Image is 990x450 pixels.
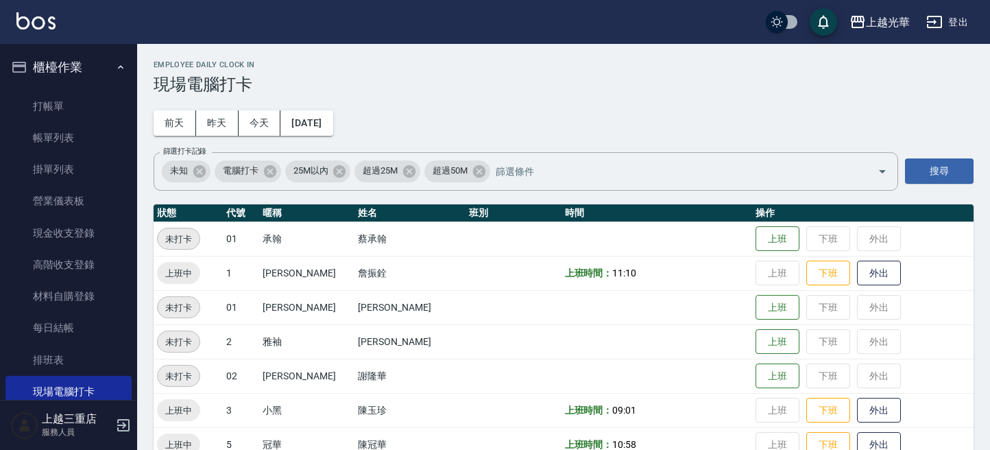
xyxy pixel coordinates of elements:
label: 篩選打卡記錄 [163,146,206,156]
a: 掛單列表 [5,154,132,185]
span: 未知 [162,164,196,178]
td: 雅袖 [259,324,354,359]
button: 上班 [756,364,799,389]
a: 每日結帳 [5,312,132,344]
button: 今天 [239,110,281,136]
button: Open [871,161,893,182]
h2: Employee Daily Clock In [154,60,974,69]
a: 帳單列表 [5,122,132,154]
td: 承翰 [259,222,354,256]
button: 登出 [921,10,974,35]
p: 服務人員 [42,426,112,438]
a: 排班表 [5,344,132,376]
a: 材料自購登錄 [5,281,132,312]
td: [PERSON_NAME] [354,324,466,359]
button: 上班 [756,295,799,320]
span: 25M以內 [285,164,337,178]
td: 01 [223,222,259,256]
div: 電腦打卡 [215,161,281,182]
td: 詹振銓 [354,256,466,290]
span: 未打卡 [158,232,200,246]
span: 超過25M [354,164,406,178]
span: 09:01 [612,405,636,416]
th: 操作 [752,204,974,222]
a: 高階收支登錄 [5,249,132,281]
div: 超過50M [424,161,490,182]
b: 上班時間： [565,405,613,416]
span: 未打卡 [158,300,200,315]
div: 超過25M [354,161,420,182]
button: 外出 [857,261,901,286]
span: 電腦打卡 [215,164,267,178]
td: 1 [223,256,259,290]
span: 上班中 [157,403,200,418]
button: 搜尋 [905,158,974,184]
th: 代號 [223,204,259,222]
button: 下班 [806,398,850,423]
td: 蔡承翰 [354,222,466,256]
input: 篩選條件 [492,159,854,183]
a: 現金收支登錄 [5,217,132,249]
td: 3 [223,393,259,427]
a: 打帳單 [5,91,132,122]
td: [PERSON_NAME] [354,290,466,324]
td: 陳玉珍 [354,393,466,427]
button: 外出 [857,398,901,423]
button: [DATE] [280,110,333,136]
button: save [810,8,837,36]
button: 櫃檯作業 [5,49,132,85]
th: 狀態 [154,204,223,222]
div: 上越光華 [866,14,910,31]
span: 未打卡 [158,335,200,349]
button: 上班 [756,226,799,252]
a: 營業儀表板 [5,185,132,217]
td: [PERSON_NAME] [259,290,354,324]
td: 小黑 [259,393,354,427]
button: 上越光華 [844,8,915,36]
h5: 上越三重店 [42,412,112,426]
th: 暱稱 [259,204,354,222]
th: 班別 [466,204,561,222]
div: 未知 [162,161,210,182]
div: 25M以內 [285,161,351,182]
td: 2 [223,324,259,359]
b: 上班時間： [565,439,613,450]
td: 謝隆華 [354,359,466,393]
b: 上班時間： [565,268,613,279]
td: 02 [223,359,259,393]
span: 11:10 [612,268,636,279]
button: 昨天 [196,110,239,136]
button: 下班 [806,261,850,286]
span: 上班中 [157,266,200,281]
span: 10:58 [612,439,636,450]
h3: 現場電腦打卡 [154,75,974,94]
th: 時間 [562,204,752,222]
th: 姓名 [354,204,466,222]
img: Person [11,412,38,439]
td: 01 [223,290,259,324]
img: Logo [16,12,56,29]
button: 上班 [756,329,799,355]
td: [PERSON_NAME] [259,256,354,290]
button: 前天 [154,110,196,136]
span: 未打卡 [158,369,200,383]
a: 現場電腦打卡 [5,376,132,407]
span: 超過50M [424,164,476,178]
td: [PERSON_NAME] [259,359,354,393]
